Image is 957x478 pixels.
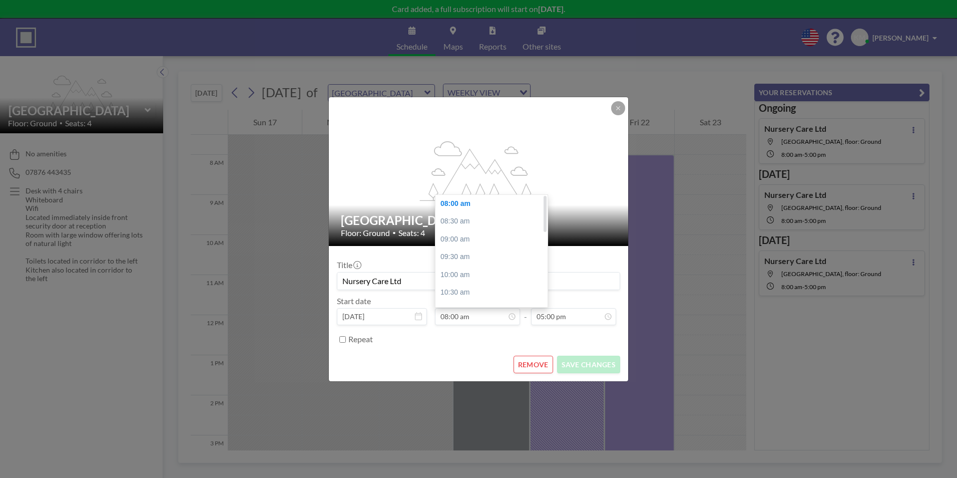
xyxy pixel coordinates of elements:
div: 09:00 am [435,230,553,249]
label: Repeat [348,334,373,344]
button: SAVE CHANGES [557,356,620,373]
h2: [GEOGRAPHIC_DATA] [341,213,617,228]
span: Seats: 4 [398,228,425,238]
div: 08:00 am [435,195,553,213]
div: 08:30 am [435,212,553,230]
span: • [392,229,396,236]
button: REMOVE [514,356,553,373]
label: Start date [337,296,371,306]
div: 11:00 am [435,302,553,320]
div: 09:30 am [435,248,553,266]
span: - [524,300,527,322]
label: Title [337,260,360,270]
div: 10:00 am [435,266,553,284]
input: (No title) [337,273,620,290]
span: Floor: Ground [341,228,390,238]
div: 10:30 am [435,284,553,302]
